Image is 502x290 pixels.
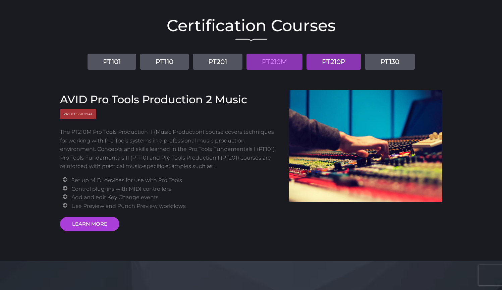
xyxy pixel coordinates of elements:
h3: AVID Pro Tools Production 2 Music [60,93,279,106]
a: LEARN MORE [60,217,119,231]
span: Professional [60,109,96,119]
img: decorative line [235,39,267,41]
a: PT210M [246,54,302,70]
h2: Certification Courses [60,17,442,34]
li: Control plug-ins with MIDI controllers [71,185,279,193]
li: Use Preview and Punch Preview workflows [71,202,279,211]
a: PT201 [193,54,242,70]
a: PT101 [88,54,136,70]
a: PT110 [140,54,189,70]
li: Add and edit Key Change events [71,193,279,202]
li: Set up MIDI devices for use with Pro Tools [71,176,279,185]
a: PT210P [306,54,361,70]
a: PT130 [365,54,415,70]
img: AVID Pro Tools Production 2 Course [289,90,442,202]
p: The PT210M Pro Tools Production II (Music Production) course covers techniques for working with P... [60,128,279,171]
